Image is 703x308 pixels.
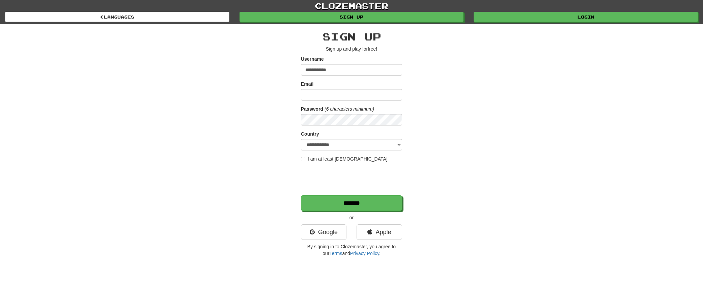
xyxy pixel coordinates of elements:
[350,251,379,256] a: Privacy Policy
[301,156,388,162] label: I am at least [DEMOGRAPHIC_DATA]
[474,12,698,22] a: Login
[5,12,229,22] a: Languages
[301,46,402,52] p: Sign up and play for !
[301,31,402,42] h2: Sign up
[357,224,402,240] a: Apple
[301,214,402,221] p: or
[301,56,324,62] label: Username
[240,12,464,22] a: Sign up
[301,157,305,161] input: I am at least [DEMOGRAPHIC_DATA]
[301,166,403,192] iframe: reCAPTCHA
[368,46,376,52] u: free
[329,251,342,256] a: Terms
[301,106,323,112] label: Password
[301,131,319,137] label: Country
[325,106,374,112] em: (6 characters minimum)
[301,81,313,87] label: Email
[301,224,346,240] a: Google
[301,243,402,257] p: By signing in to Clozemaster, you agree to our and .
